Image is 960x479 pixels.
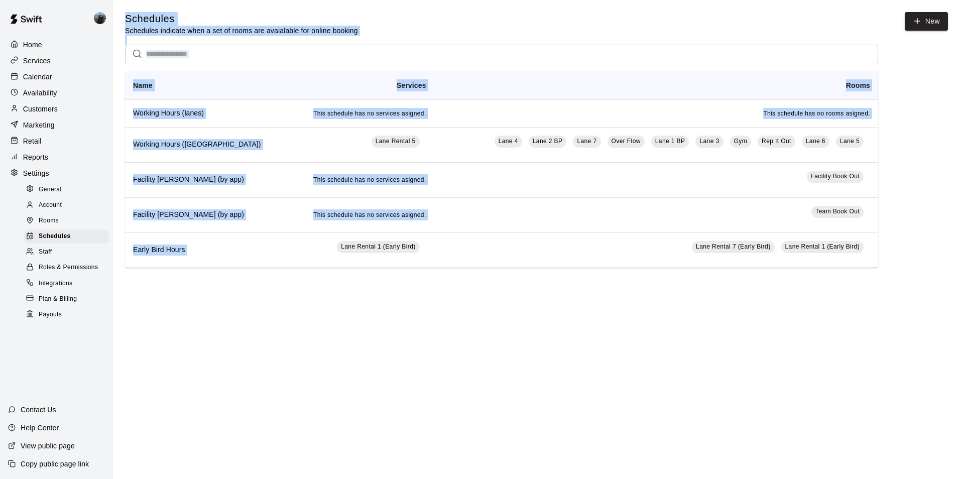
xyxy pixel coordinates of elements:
[695,136,723,148] a: Lane 3
[24,307,113,322] a: Payouts
[39,185,62,195] span: General
[781,241,864,253] a: Lane Rental 1 (Early Bird)
[8,134,105,149] a: Retail
[125,26,358,36] p: Schedules indicate when a set of rooms are avaialable for online booking
[23,136,42,146] p: Retail
[94,12,106,24] img: Coach Cruz
[840,138,860,145] span: Lane 5
[23,72,52,82] p: Calendar
[39,279,73,289] span: Integrations
[133,245,280,256] h6: Early Bird Hours
[573,136,601,148] a: Lane 7
[133,108,280,119] h6: Working Hours (lanes)
[24,308,109,322] div: Payouts
[8,101,105,116] a: Customers
[125,12,358,26] h5: Schedules
[39,216,59,226] span: Rooms
[905,12,948,31] a: New
[39,200,62,210] span: Account
[8,166,105,181] a: Settings
[8,150,105,165] a: Reports
[608,136,645,148] a: Over Flow
[23,120,55,130] p: Marketing
[21,441,75,451] p: View public page
[651,136,689,148] a: Lane 1 BP
[24,214,109,228] div: Rooms
[815,208,860,215] span: Team Book Out
[372,136,420,148] a: Lane Rental 5
[8,37,105,52] a: Home
[133,209,280,220] h6: Facility [PERSON_NAME] (by app)
[39,247,52,257] span: Staff
[763,110,870,117] span: This schedule has no rooms asigned.
[577,138,596,145] span: Lane 7
[133,81,153,89] b: Name
[39,294,77,304] span: Plan & Billing
[696,243,770,250] span: Lane Rental 7 (Early Bird)
[612,138,641,145] span: Over Flow
[39,231,71,242] span: Schedules
[24,291,113,307] a: Plan & Billing
[21,459,89,469] p: Copy public page link
[24,245,113,260] a: Staff
[8,53,105,68] a: Services
[806,138,825,145] span: Lane 6
[8,117,105,133] a: Marketing
[23,88,57,98] p: Availability
[133,139,280,150] h6: Working Hours ([GEOGRAPHIC_DATA])
[376,138,416,145] span: Lane Rental 5
[8,85,105,100] a: Availability
[39,263,98,273] span: Roles & Permissions
[24,261,109,275] div: Roles & Permissions
[734,138,748,145] span: Gym
[21,423,59,433] p: Help Center
[39,310,62,320] span: Payouts
[397,81,426,89] b: Services
[758,136,795,148] a: Rep It Out
[533,138,563,145] span: Lane 2 BP
[24,213,113,229] a: Rooms
[762,138,791,145] span: Rep It Out
[24,277,109,291] div: Integrations
[811,206,864,218] a: Team Book Out
[313,211,426,218] span: This schedule has no services asigned.
[23,168,49,178] p: Settings
[24,197,113,213] a: Account
[495,136,522,148] a: Lane 4
[24,276,113,291] a: Integrations
[24,182,113,197] a: General
[785,243,860,250] span: Lane Rental 1 (Early Bird)
[23,56,51,66] p: Services
[24,198,109,212] div: Account
[730,136,752,148] a: Gym
[24,245,109,259] div: Staff
[24,292,109,306] div: Plan & Billing
[802,136,829,148] a: Lane 6
[811,173,860,180] span: Facility Book Out
[8,69,105,84] div: Calendar
[337,241,419,253] a: Lane Rental 1 (Early Bird)
[313,176,426,183] span: This schedule has no services asigned.
[692,241,774,253] a: Lane Rental 7 (Early Bird)
[21,405,56,415] p: Contact Us
[23,104,58,114] p: Customers
[836,136,864,148] a: Lane 5
[313,110,426,117] span: This schedule has no services asigned.
[125,71,878,268] table: simple table
[92,8,113,28] div: Coach Cruz
[807,171,864,183] a: Facility Book Out
[655,138,685,145] span: Lane 1 BP
[23,40,42,50] p: Home
[529,136,567,148] a: Lane 2 BP
[24,183,109,197] div: General
[23,152,48,162] p: Reports
[846,81,870,89] b: Rooms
